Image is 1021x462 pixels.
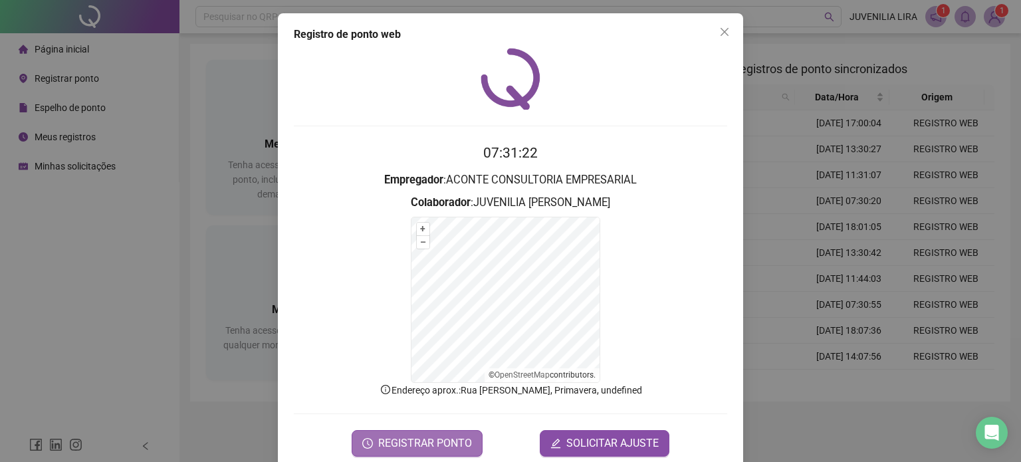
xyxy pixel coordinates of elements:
li: © contributors. [489,370,596,380]
strong: Colaborador [411,196,471,209]
span: REGISTRAR PONTO [378,435,472,451]
button: Close [714,21,735,43]
span: edit [550,438,561,449]
span: SOLICITAR AJUSTE [566,435,659,451]
button: – [417,236,429,249]
h3: : ACONTE CONSULTORIA EMPRESARIAL [294,172,727,189]
button: REGISTRAR PONTO [352,430,483,457]
div: Registro de ponto web [294,27,727,43]
img: QRPoint [481,48,540,110]
button: + [417,223,429,235]
span: close [719,27,730,37]
a: OpenStreetMap [495,370,550,380]
h3: : JUVENILIA [PERSON_NAME] [294,194,727,211]
span: info-circle [380,384,392,396]
span: clock-circle [362,438,373,449]
p: Endereço aprox. : Rua [PERSON_NAME], Primavera, undefined [294,383,727,398]
button: editSOLICITAR AJUSTE [540,430,669,457]
time: 07:31:22 [483,145,538,161]
div: Open Intercom Messenger [976,417,1008,449]
strong: Empregador [384,173,443,186]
